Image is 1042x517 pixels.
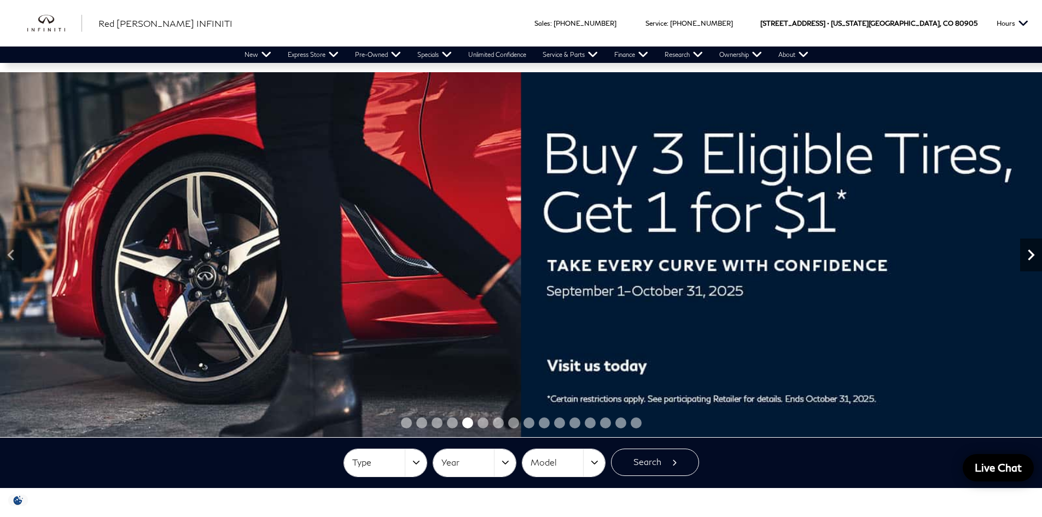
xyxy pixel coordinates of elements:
[760,19,977,27] a: [STREET_ADDRESS] • [US_STATE][GEOGRAPHIC_DATA], CO 80905
[508,417,519,428] span: Go to slide 8
[569,417,580,428] span: Go to slide 12
[27,15,82,32] a: infiniti
[98,18,232,28] span: Red [PERSON_NAME] INFINITI
[433,449,516,477] button: Year
[1020,239,1042,271] div: Next
[606,47,656,63] a: Finance
[409,47,460,63] a: Specials
[347,47,409,63] a: Pre-Owned
[656,47,711,63] a: Research
[534,47,606,63] a: Service & Parts
[711,47,770,63] a: Ownership
[344,449,427,477] button: Type
[550,19,552,27] span: :
[969,461,1027,474] span: Live Chat
[523,417,534,428] span: Go to slide 9
[280,47,347,63] a: Express Store
[631,417,642,428] span: Go to slide 16
[611,449,699,476] button: Search
[600,417,611,428] span: Go to slide 14
[963,454,1034,481] a: Live Chat
[432,417,443,428] span: Go to slide 3
[98,17,232,30] a: Red [PERSON_NAME] INFINITI
[522,449,605,477] button: Model
[615,417,626,428] span: Go to slide 15
[236,47,817,63] nav: Main Navigation
[667,19,668,27] span: :
[493,417,504,428] span: Go to slide 7
[534,19,550,27] span: Sales
[478,417,488,428] span: Go to slide 6
[770,47,817,63] a: About
[462,417,473,428] span: Go to slide 5
[460,47,534,63] a: Unlimited Confidence
[401,417,412,428] span: Go to slide 1
[554,417,565,428] span: Go to slide 11
[441,454,494,472] span: Year
[236,47,280,63] a: New
[416,417,427,428] span: Go to slide 2
[645,19,667,27] span: Service
[5,495,31,506] img: Opt-Out Icon
[539,417,550,428] span: Go to slide 10
[352,454,405,472] span: Type
[670,19,733,27] a: [PHONE_NUMBER]
[5,495,31,506] section: Click to Open Cookie Consent Modal
[447,417,458,428] span: Go to slide 4
[554,19,616,27] a: [PHONE_NUMBER]
[27,15,82,32] img: INFINITI
[531,454,583,472] span: Model
[585,417,596,428] span: Go to slide 13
